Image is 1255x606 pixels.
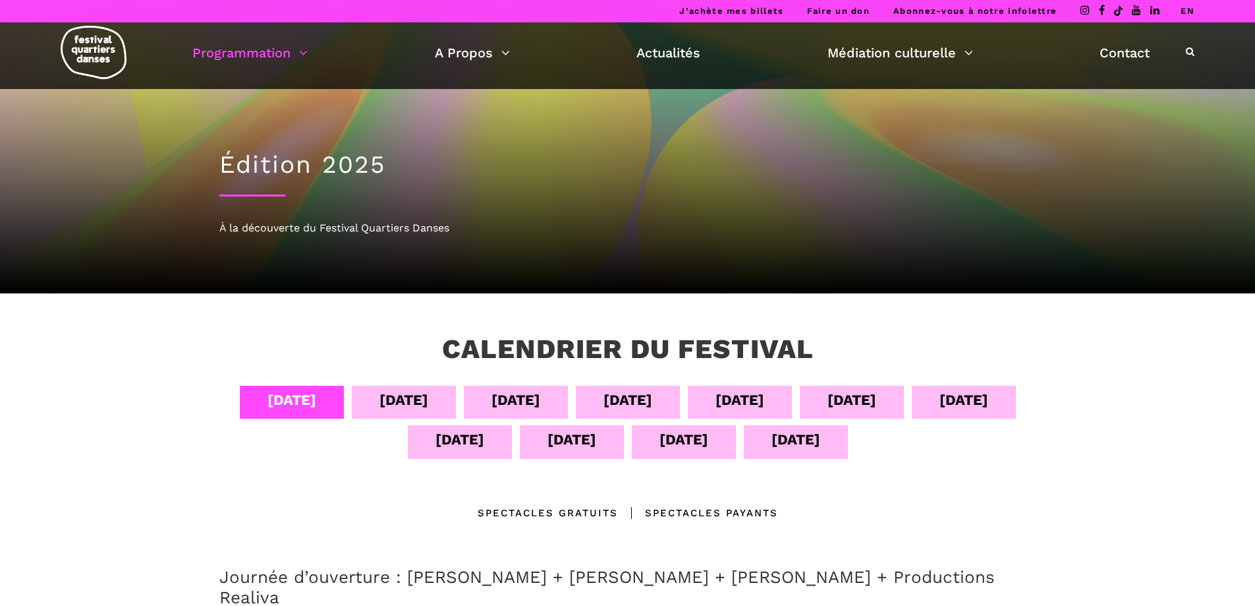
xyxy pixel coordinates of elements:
a: Actualités [636,42,700,64]
div: [DATE] [547,428,596,451]
div: [DATE] [379,388,428,411]
div: [DATE] [435,428,484,451]
h3: Calendrier du festival [442,333,814,366]
a: Faire un don [807,6,870,16]
div: [DATE] [659,428,708,451]
div: Spectacles Payants [618,505,778,521]
a: A Propos [435,42,510,64]
img: logo-fqd-med [61,26,126,79]
div: [DATE] [715,388,764,411]
a: J’achète mes billets [679,6,783,16]
div: Spectacles gratuits [478,505,618,521]
div: [DATE] [491,388,540,411]
a: Contact [1100,42,1150,64]
div: [DATE] [267,388,316,411]
div: [DATE] [827,388,876,411]
div: À la découverte du Festival Quartiers Danses [219,220,1036,237]
div: [DATE] [771,428,820,451]
a: Médiation culturelle [827,42,973,64]
div: [DATE] [603,388,652,411]
a: Abonnez-vous à notre infolettre [893,6,1057,16]
a: EN [1181,6,1194,16]
a: Programmation [192,42,308,64]
h1: Édition 2025 [219,150,1036,179]
div: [DATE] [939,388,988,411]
